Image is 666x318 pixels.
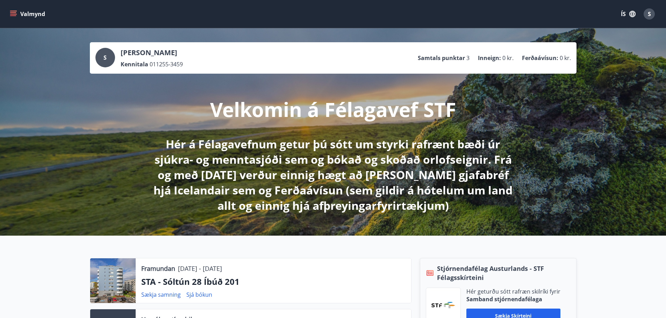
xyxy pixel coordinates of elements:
p: Hér geturðu sótt rafræn skilríki fyrir [466,288,560,295]
span: S [103,54,107,61]
p: Samband stjórnendafélaga [466,295,560,303]
p: Framundan [141,264,175,273]
a: Sjá bókun [186,291,212,298]
button: S [641,6,658,22]
p: Samtals punktar [418,54,465,62]
p: STA - Sóltún 28 Íbúð 201 [141,276,406,288]
p: Inneign : [478,54,501,62]
p: Velkomin á Félagavef STF [210,96,456,123]
img: vjCaq2fThgY3EUYqSgpjEiBg6WP39ov69hlhuPVN.png [431,302,455,308]
span: 0 kr. [560,54,571,62]
p: Hér á Félagavefnum getur þú sótt um styrki rafrænt bæði úr sjúkra- og menntasjóði sem og bókað og... [149,136,518,213]
p: Ferðaávísun : [522,54,558,62]
a: Sækja samning [141,291,181,298]
p: Kennitala [121,60,148,68]
p: [PERSON_NAME] [121,48,183,58]
button: menu [8,8,48,20]
span: 0 kr. [502,54,514,62]
button: ÍS [617,8,639,20]
p: [DATE] - [DATE] [178,264,222,273]
span: 3 [466,54,470,62]
span: S [648,10,651,18]
span: 011255-3459 [150,60,183,68]
span: Stjórnendafélag Austurlands - STF Félagsskírteini [437,264,571,282]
